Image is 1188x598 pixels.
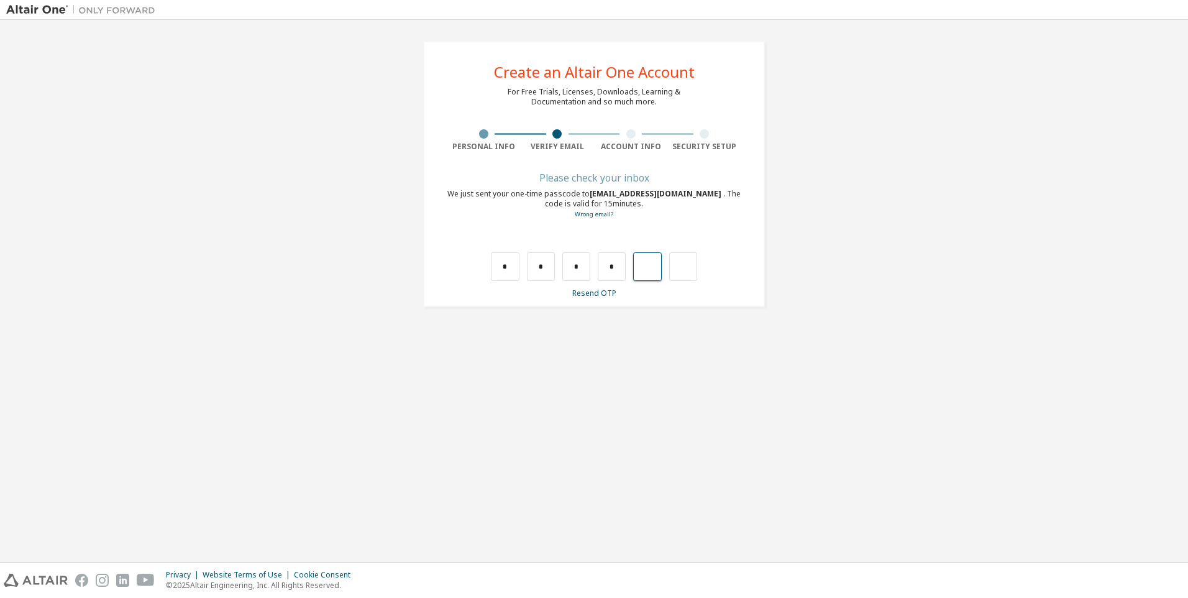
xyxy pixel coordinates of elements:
img: facebook.svg [75,574,88,587]
img: Altair One [6,4,162,16]
div: We just sent your one-time passcode to . The code is valid for 15 minutes. [447,189,741,219]
div: Personal Info [447,142,521,152]
div: Cookie Consent [294,570,358,580]
div: Website Terms of Use [203,570,294,580]
div: Account Info [594,142,668,152]
div: Privacy [166,570,203,580]
div: Please check your inbox [447,174,741,182]
img: altair_logo.svg [4,574,68,587]
span: [EMAIL_ADDRESS][DOMAIN_NAME] [590,188,723,199]
div: Security Setup [668,142,742,152]
img: linkedin.svg [116,574,129,587]
div: Verify Email [521,142,595,152]
img: instagram.svg [96,574,109,587]
img: youtube.svg [137,574,155,587]
div: Create an Altair One Account [494,65,695,80]
div: For Free Trials, Licenses, Downloads, Learning & Documentation and so much more. [508,87,680,107]
p: © 2025 Altair Engineering, Inc. All Rights Reserved. [166,580,358,591]
a: Resend OTP [572,288,616,298]
a: Go back to the registration form [575,210,613,218]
